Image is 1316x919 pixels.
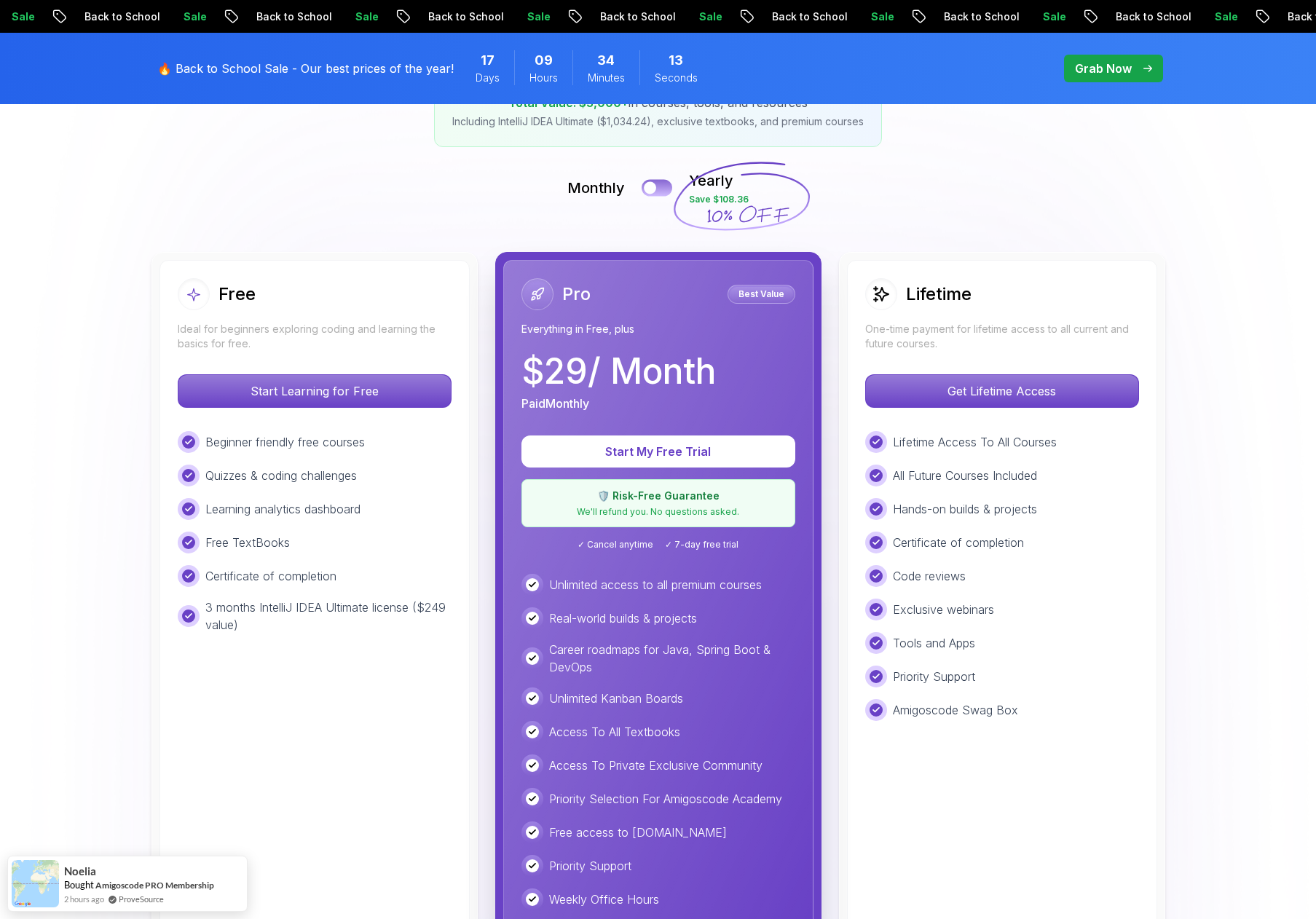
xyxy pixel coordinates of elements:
[521,435,795,468] button: Start My Free Trial
[539,443,778,460] p: Start My Free Trial
[1029,9,1076,24] p: Sale
[758,9,857,24] p: Back to School
[529,71,558,85] span: Hours
[562,283,591,306] h2: Pro
[893,701,1018,719] p: Amigoscode Swag Box
[893,500,1037,518] p: Hands-on builds & projects
[342,9,388,24] p: Sale
[521,395,589,412] p: Paid Monthly
[513,9,560,24] p: Sale
[178,384,452,398] a: Start Learning for Free
[95,880,214,891] a: Amigoscode PRO Membership
[549,641,795,676] p: Career roadmaps for Java, Spring Boot & DevOps
[893,634,975,652] p: Tools and Apps
[64,865,96,877] span: Noelia
[549,723,680,741] p: Access To All Textbooks
[1102,9,1201,24] p: Back to School
[1075,60,1132,77] p: Grab Now
[893,534,1024,551] p: Certificate of completion
[730,287,793,301] p: Best Value
[865,322,1139,351] p: One-time payment for lifetime access to all current and future courses.
[64,893,104,905] span: 2 hours ago
[549,790,782,808] p: Priority Selection For Amigoscode Academy
[893,601,994,618] p: Exclusive webinars
[205,567,336,585] p: Certificate of completion
[531,506,786,518] p: We'll refund you. No questions asked.
[685,9,732,24] p: Sale
[893,467,1037,484] p: All Future Courses Included
[655,71,698,85] span: Seconds
[205,433,365,451] p: Beginner friendly free courses
[865,374,1139,408] button: Get Lifetime Access
[906,283,972,306] h2: Lifetime
[205,467,357,484] p: Quizzes & coding challenges
[157,60,454,77] p: 🔥 Back to School Sale - Our best prices of the year!
[549,690,683,707] p: Unlimited Kanban Boards
[549,610,697,627] p: Real-world builds & projects
[205,599,452,634] p: 3 months IntelliJ IDEA Ultimate license ($249 value)
[71,9,170,24] p: Back to School
[930,9,1029,24] p: Back to School
[178,322,452,351] p: Ideal for beginners exploring coding and learning the basics for free.
[452,114,864,129] p: Including IntelliJ IDEA Ultimate ($1,034.24), exclusive textbooks, and premium courses
[549,824,727,841] p: Free access to [DOMAIN_NAME]
[865,384,1139,398] a: Get Lifetime Access
[669,50,683,71] span: 13 Seconds
[218,283,256,306] h2: Free
[476,71,500,85] span: Days
[414,9,513,24] p: Back to School
[549,757,763,774] p: Access To Private Exclusive Community
[893,433,1057,451] p: Lifetime Access To All Courses
[567,178,625,198] p: Monthly
[549,857,631,875] p: Priority Support
[665,539,738,551] span: ✓ 7-day free trial
[481,50,495,71] span: 17 Days
[521,322,795,336] p: Everything in Free, plus
[1201,9,1248,24] p: Sale
[531,489,786,503] p: 🛡️ Risk-Free Guarantee
[893,567,966,585] p: Code reviews
[597,50,615,71] span: 34 Minutes
[549,891,659,908] p: Weekly Office Hours
[12,860,59,907] img: provesource social proof notification image
[588,71,625,85] span: Minutes
[578,539,653,551] span: ✓ Cancel anytime
[178,375,451,407] p: Start Learning for Free
[866,375,1138,407] p: Get Lifetime Access
[549,576,762,593] p: Unlimited access to all premium courses
[170,9,216,24] p: Sale
[205,500,360,518] p: Learning analytics dashboard
[205,534,290,551] p: Free TextBooks
[586,9,685,24] p: Back to School
[243,9,342,24] p: Back to School
[178,374,452,408] button: Start Learning for Free
[535,50,553,71] span: 9 Hours
[119,893,164,905] a: ProveSource
[857,9,904,24] p: Sale
[521,354,716,389] p: $ 29 / Month
[893,668,975,685] p: Priority Support
[64,879,94,891] span: Bought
